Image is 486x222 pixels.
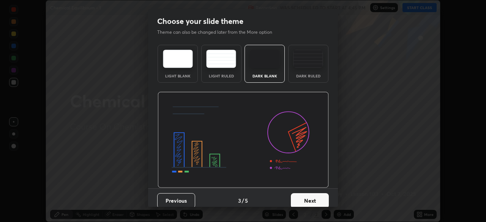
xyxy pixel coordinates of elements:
h4: 3 [238,197,241,205]
div: Light Ruled [206,74,237,78]
button: Next [291,193,329,208]
h2: Choose your slide theme [157,16,243,26]
h4: / [242,197,244,205]
button: Previous [157,193,195,208]
img: darkThemeBanner.d06ce4a2.svg [158,92,329,188]
div: Light Blank [163,74,193,78]
div: Dark Ruled [293,74,323,78]
div: Dark Blank [249,74,280,78]
img: darkTheme.f0cc69e5.svg [250,50,280,68]
p: Theme can also be changed later from the More option [157,29,280,36]
img: lightTheme.e5ed3b09.svg [163,50,193,68]
h4: 5 [245,197,248,205]
img: darkRuledTheme.de295e13.svg [293,50,323,68]
img: lightRuledTheme.5fabf969.svg [206,50,236,68]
